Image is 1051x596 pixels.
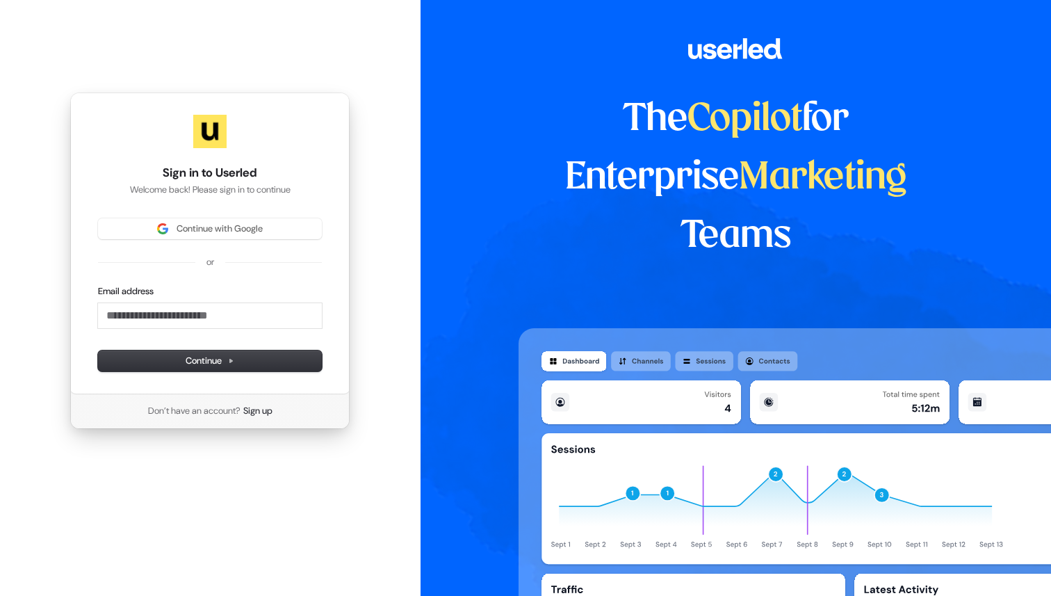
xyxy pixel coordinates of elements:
label: Email address [98,285,154,298]
h1: The for Enterprise Teams [519,90,953,266]
button: Sign in with GoogleContinue with Google [98,218,322,239]
img: Userled [193,115,227,148]
span: Don’t have an account? [148,405,241,417]
span: Continue with Google [177,223,263,235]
img: Sign in with Google [157,223,168,234]
p: Welcome back! Please sign in to continue [98,184,322,196]
span: Copilot [687,102,802,138]
p: or [206,256,214,268]
span: Continue [186,355,234,367]
a: Sign up [243,405,272,417]
h1: Sign in to Userled [98,165,322,182]
span: Marketing [739,160,907,196]
button: Continue [98,351,322,371]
